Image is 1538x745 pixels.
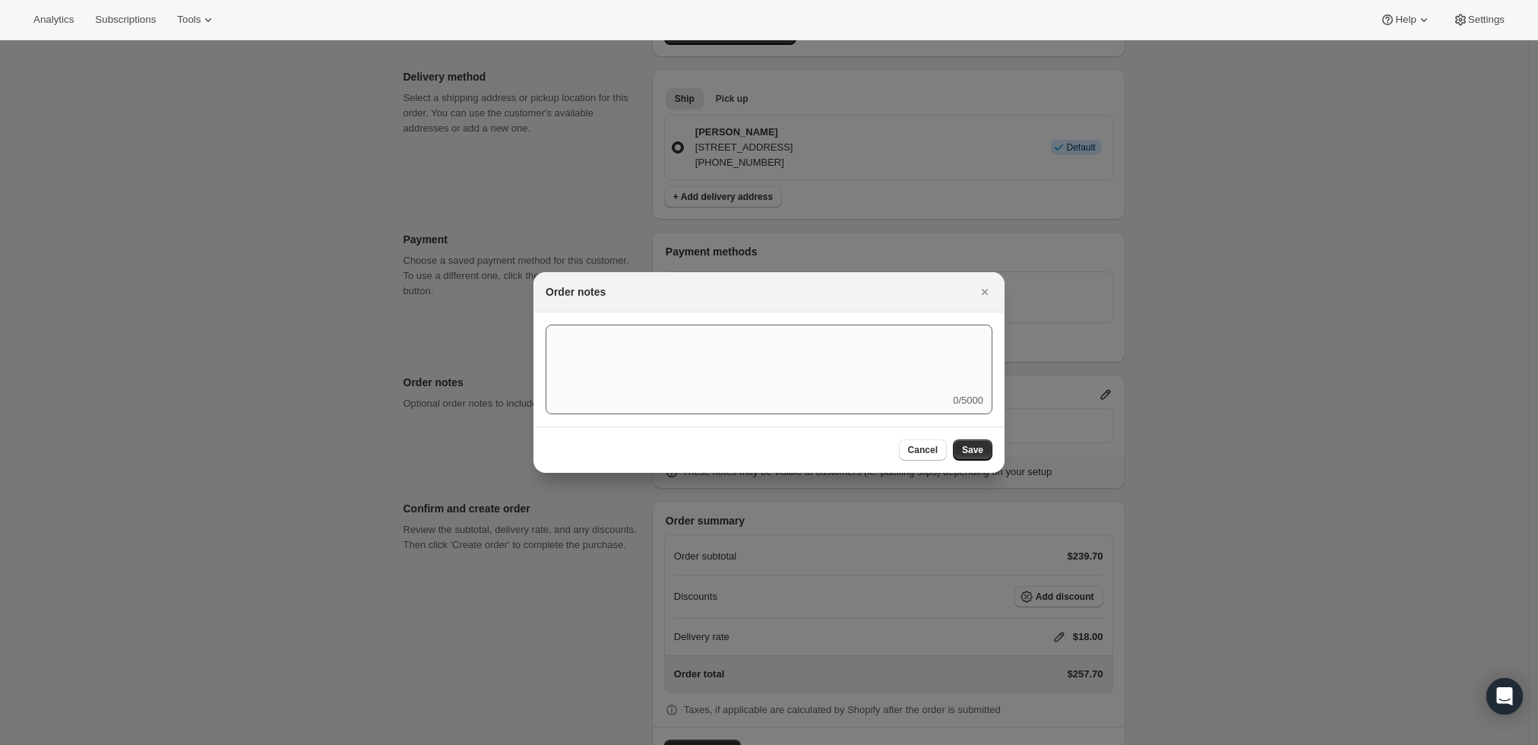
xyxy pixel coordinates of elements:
[962,444,983,456] span: Save
[33,14,74,26] span: Analytics
[86,9,165,30] button: Subscriptions
[1395,14,1416,26] span: Help
[899,439,947,461] button: Cancel
[546,284,606,300] h2: Order notes
[1486,678,1523,715] div: Open Intercom Messenger
[974,281,995,303] button: Close
[1444,9,1514,30] button: Settings
[1371,9,1440,30] button: Help
[24,9,83,30] button: Analytics
[953,439,992,461] button: Save
[168,9,225,30] button: Tools
[177,14,201,26] span: Tools
[908,444,938,456] span: Cancel
[95,14,156,26] span: Subscriptions
[1468,14,1505,26] span: Settings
